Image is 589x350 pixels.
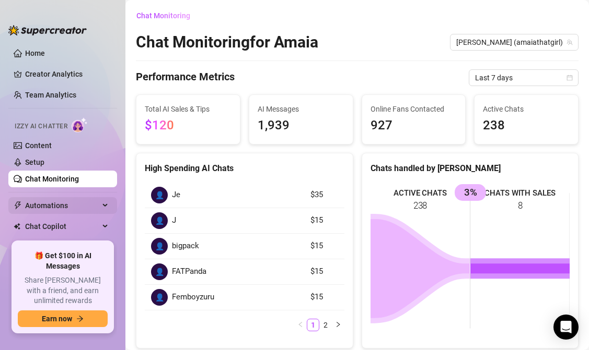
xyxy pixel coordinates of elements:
img: AI Chatter [72,117,88,132]
article: $15 [310,291,338,304]
span: 1,939 [258,116,344,136]
li: 2 [319,319,332,331]
span: 927 [371,116,457,136]
span: Online Fans Contacted [371,103,457,115]
span: $120 [145,118,174,132]
span: Izzy AI Chatter [15,122,67,131]
a: 1 [307,319,319,331]
li: 1 [307,319,319,331]
span: 🎁 Get $100 in AI Messages [18,251,108,271]
a: Chat Monitoring [25,175,79,183]
li: Previous Page [294,319,307,331]
span: right [335,321,341,328]
img: logo-BBDzfeDw.svg [8,25,87,35]
article: $15 [310,240,338,252]
span: J [172,214,176,227]
span: thunderbolt [14,201,22,210]
article: $15 [310,214,338,227]
div: 👤 [151,212,168,229]
button: left [294,319,307,331]
a: Home [25,49,45,57]
span: arrow-right [76,315,84,322]
h2: Chat Monitoring for Amaia [136,32,318,52]
span: left [297,321,304,328]
span: Automations [25,197,99,214]
a: Team Analytics [25,91,76,99]
span: 238 [483,116,570,136]
h4: Performance Metrics [136,69,235,86]
div: 👤 [151,238,168,255]
div: 👤 [151,187,168,203]
a: Creator Analytics [25,66,109,82]
span: Chat Monitoring [136,11,190,20]
span: Share [PERSON_NAME] with a friend, and earn unlimited rewards [18,275,108,306]
div: Open Intercom Messenger [553,315,579,340]
span: FATPanda [172,265,206,278]
span: Last 7 days [475,70,572,86]
span: Amaia (amaiathatgirl) [456,34,572,50]
span: Total AI Sales & Tips [145,103,232,115]
a: Content [25,141,52,150]
button: Chat Monitoring [136,7,199,24]
div: 👤 [151,263,168,280]
div: 👤 [151,289,168,306]
a: Setup [25,158,44,166]
article: $35 [310,189,338,201]
span: bigpack [172,240,199,252]
li: Next Page [332,319,344,331]
span: team [567,39,573,45]
span: calendar [567,75,573,81]
div: High Spending AI Chats [145,162,344,175]
span: Chat Copilot [25,218,99,235]
span: Active Chats [483,103,570,115]
article: $15 [310,265,338,278]
span: Earn now [42,315,72,323]
span: Je [172,189,180,201]
span: AI Messages [258,103,344,115]
div: Chats handled by [PERSON_NAME] [371,162,570,175]
img: Chat Copilot [14,223,20,230]
a: 2 [320,319,331,331]
button: Earn nowarrow-right [18,310,108,327]
button: right [332,319,344,331]
span: Femboyzuru [172,291,214,304]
